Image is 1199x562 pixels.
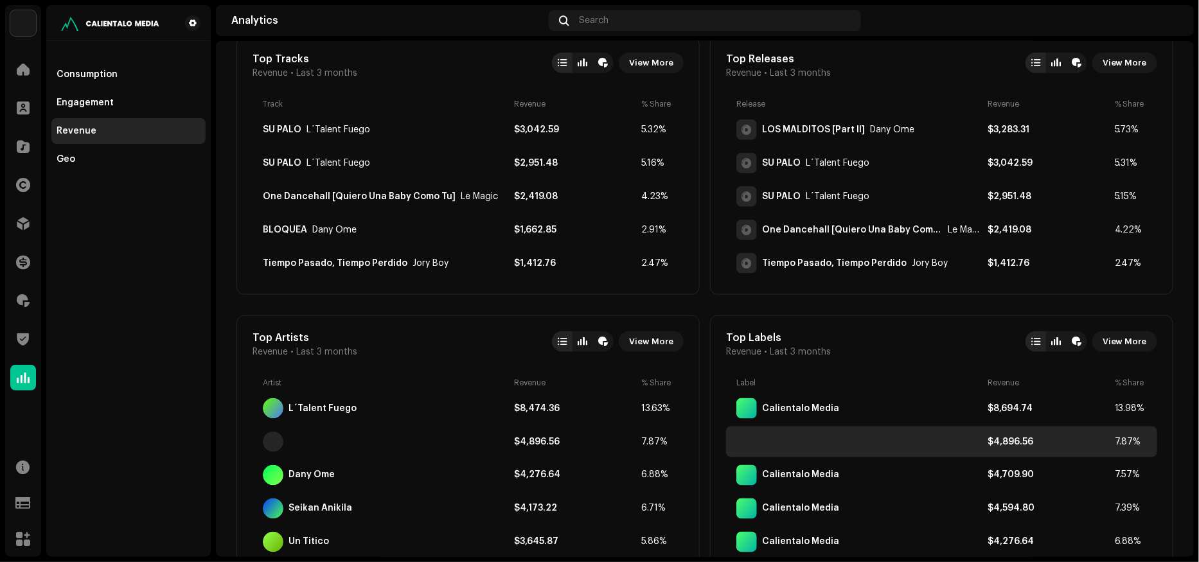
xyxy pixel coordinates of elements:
[413,258,449,268] div: Tiempo Pasado, Tiempo Perdido
[1115,470,1147,480] div: 7.57%
[988,470,1110,480] div: $4,709.90
[253,68,288,78] span: Revenue
[306,158,370,168] div: SU PALO
[514,125,636,135] div: $3,042.59
[514,470,636,480] div: $4,276.64
[289,470,335,480] div: Dany Ome
[641,158,673,168] div: 5.16%
[988,99,1110,109] div: Revenue
[764,68,767,78] span: •
[726,68,761,78] span: Revenue
[619,53,684,73] button: View More
[289,537,329,547] div: Un Titico
[514,158,636,168] div: $2,951.48
[290,347,294,357] span: •
[514,437,636,447] div: $4,896.56
[1115,125,1147,135] div: 5.73%
[514,403,636,414] div: $8,474.36
[10,10,36,36] img: 4d5a508c-c80f-4d99-b7fb-82554657661d
[514,191,636,202] div: $2,419.08
[948,225,982,235] div: One Dancehall [Quiero Una Baby Como Tu]
[762,191,801,202] div: SU PALO
[296,347,357,357] span: Last 3 months
[263,378,509,388] div: Artist
[762,537,839,547] div: Calientalo Media
[263,158,301,168] div: SU PALO
[641,258,673,268] div: 2.47%
[736,378,982,388] div: Label
[641,125,673,135] div: 5.32%
[253,347,288,357] span: Revenue
[263,125,301,135] div: SU PALO
[762,258,907,268] div: Tiempo Pasado, Tiempo Perdido
[1115,437,1147,447] div: 7.87%
[263,225,307,235] div: BLOQUEA
[514,537,636,547] div: $3,645.87
[1103,329,1147,355] span: View More
[461,191,498,202] div: One Dancehall [Quiero Una Baby Como Tu]
[514,378,636,388] div: Revenue
[629,329,673,355] span: View More
[1103,50,1147,76] span: View More
[1115,225,1147,235] div: 4.22%
[253,331,357,344] div: Top Artists
[770,347,831,357] span: Last 3 months
[726,53,831,66] div: Top Releases
[1115,403,1147,414] div: 13.98%
[1092,331,1157,352] button: View More
[51,90,206,116] re-m-nav-item: Engagement
[57,69,118,80] div: Consumption
[641,191,673,202] div: 4.23%
[762,125,865,135] div: LOS MALDITOS [Part II]
[988,158,1110,168] div: $3,042.59
[629,50,673,76] span: View More
[641,504,673,514] div: 6.71%
[296,68,357,78] span: Last 3 months
[263,99,509,109] div: Track
[736,99,982,109] div: Release
[806,158,869,168] div: SU PALO
[641,470,673,480] div: 6.88%
[762,504,839,514] div: Calientalo Media
[514,504,636,514] div: $4,173.22
[289,403,357,414] div: L´Talent Fuego
[312,225,357,235] div: BLOQUEA
[1115,537,1147,547] div: 6.88%
[870,125,914,135] div: LOS MALDITOS [Part II]
[641,537,673,547] div: 5.86%
[1115,158,1147,168] div: 5.31%
[641,403,673,414] div: 13.63%
[988,537,1110,547] div: $4,276.64
[57,15,164,31] img: 7febf078-6aff-4fe0-b3ac-5fa913fd5324
[514,99,636,109] div: Revenue
[51,146,206,172] re-m-nav-item: Geo
[641,378,673,388] div: % Share
[912,258,948,268] div: Tiempo Pasado, Tiempo Perdido
[290,68,294,78] span: •
[988,125,1110,135] div: $3,283.31
[51,118,206,144] re-m-nav-item: Revenue
[762,470,839,480] div: Calientalo Media
[1115,191,1147,202] div: 5.15%
[1115,258,1147,268] div: 2.47%
[514,225,636,235] div: $1,662.85
[263,191,456,202] div: One Dancehall [Quiero Una Baby Como Tu]
[762,403,839,414] div: Calientalo Media
[770,68,831,78] span: Last 3 months
[289,504,352,514] div: Seikan Anikila
[51,62,206,87] re-m-nav-item: Consumption
[1115,378,1147,388] div: % Share
[57,126,96,136] div: Revenue
[988,378,1110,388] div: Revenue
[231,15,544,26] div: Analytics
[726,331,831,344] div: Top Labels
[1158,10,1178,31] img: cd891d2d-3008-456e-9ec6-c6524fa041d0
[57,98,114,108] div: Engagement
[806,191,869,202] div: SU PALO
[1115,99,1147,109] div: % Share
[988,403,1110,414] div: $8,694.74
[641,99,673,109] div: % Share
[57,154,75,164] div: Geo
[641,437,673,447] div: 7.87%
[762,225,943,235] div: One Dancehall [Quiero Una Baby Como Tu]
